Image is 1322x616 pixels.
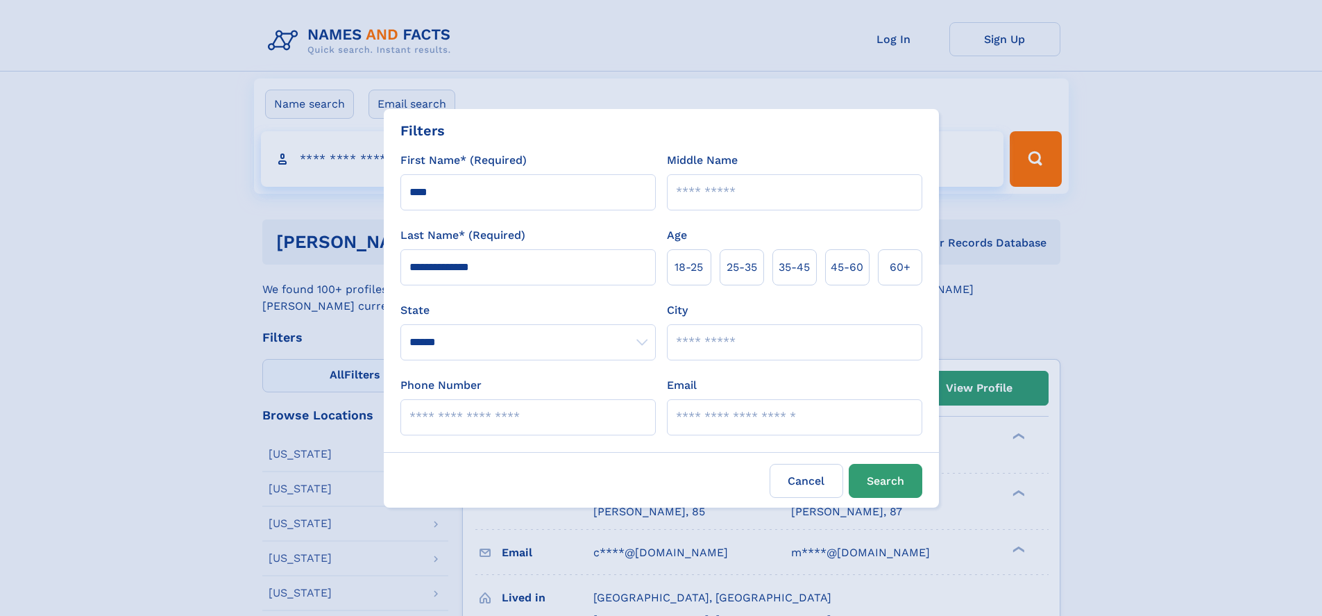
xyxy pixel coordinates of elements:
[890,259,910,276] span: 60+
[779,259,810,276] span: 35‑45
[727,259,757,276] span: 25‑35
[400,152,527,169] label: First Name* (Required)
[849,464,922,498] button: Search
[675,259,703,276] span: 18‑25
[400,227,525,244] label: Last Name* (Required)
[667,302,688,319] label: City
[400,302,656,319] label: State
[667,377,697,394] label: Email
[400,377,482,394] label: Phone Number
[667,152,738,169] label: Middle Name
[831,259,863,276] span: 45‑60
[400,120,445,141] div: Filters
[770,464,843,498] label: Cancel
[667,227,687,244] label: Age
